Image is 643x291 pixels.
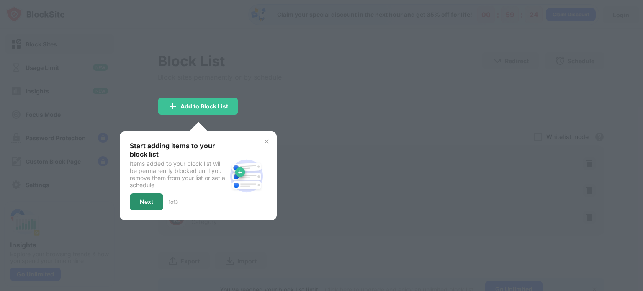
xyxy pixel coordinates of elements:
div: 1 of 3 [168,199,178,205]
img: x-button.svg [263,138,270,145]
img: block-site.svg [226,156,267,196]
div: Items added to your block list will be permanently blocked until you remove them from your list o... [130,160,226,188]
div: Next [140,198,153,205]
div: Add to Block List [180,103,228,110]
div: Start adding items to your block list [130,142,226,158]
